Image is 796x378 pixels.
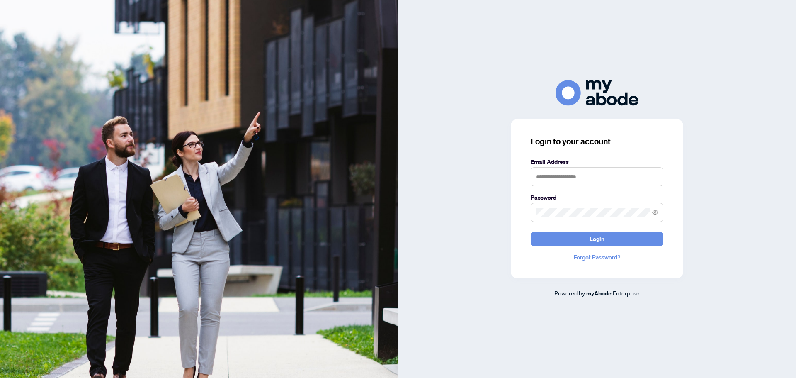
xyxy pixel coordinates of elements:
[531,232,663,246] button: Login
[531,253,663,262] a: Forgot Password?
[531,157,663,166] label: Email Address
[586,289,612,298] a: myAbode
[652,210,658,215] span: eye-invisible
[556,80,638,105] img: ma-logo
[613,289,640,297] span: Enterprise
[531,136,663,147] h3: Login to your account
[590,232,604,246] span: Login
[554,289,585,297] span: Powered by
[531,193,663,202] label: Password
